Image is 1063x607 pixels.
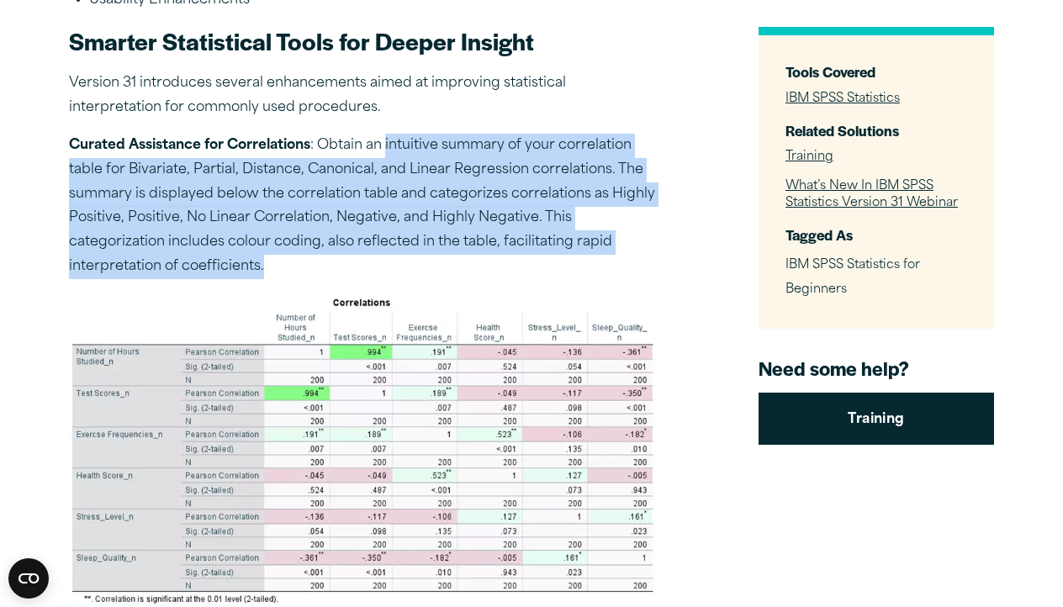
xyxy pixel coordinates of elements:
button: Open CMP widget [8,558,49,599]
strong: Curated Assistance for Correlations [69,139,310,152]
span: IBM SPSS Statistics for Beginners [785,259,920,296]
h3: Smarter Statistical Tools for Deeper Insight [69,25,658,57]
a: IBM SPSS Statistics [785,92,900,104]
a: Training [785,150,833,163]
a: Training [759,393,994,445]
p: Version 31 introduces several enhancements aimed at improving statistical interpretation for comm... [69,71,658,120]
h3: Tools Covered [785,62,967,82]
h3: Tagged As [785,225,967,245]
p: : Obtain an intuitive summary of your correlation table for Bivariate, Partial, Distance, Canonic... [69,134,658,279]
h3: Related Solutions [785,120,967,140]
h4: Need some help? [759,356,994,381]
a: What’s New In IBM SPSS Statistics Version 31 Webinar [785,179,958,208]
